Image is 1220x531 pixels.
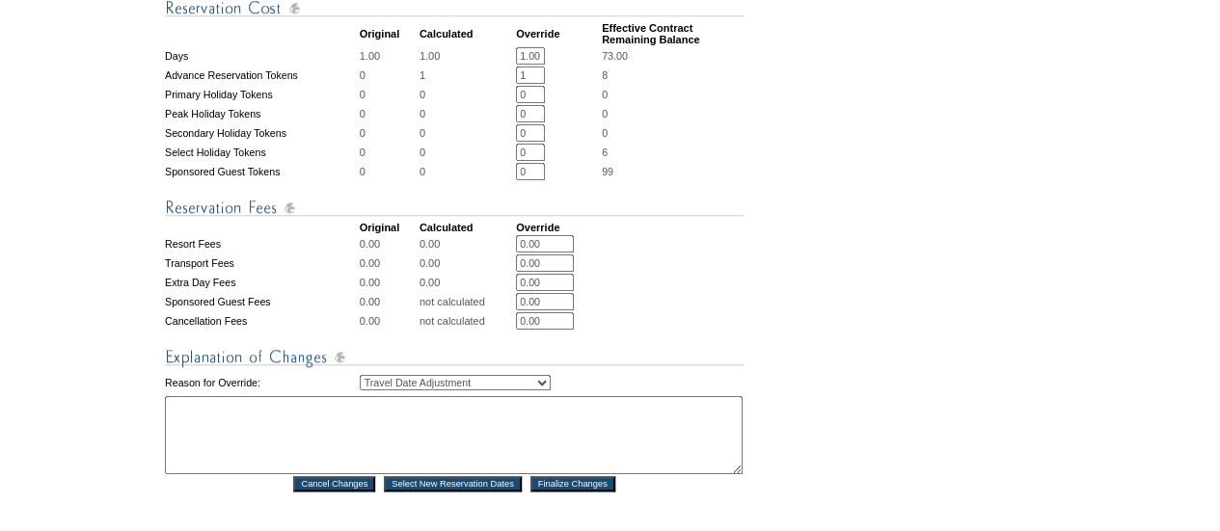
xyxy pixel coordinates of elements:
[360,47,418,65] td: 1.00
[360,124,418,142] td: 0
[165,274,358,291] td: Extra Day Fees
[360,86,418,103] td: 0
[360,105,418,122] td: 0
[360,222,418,233] td: Original
[602,127,608,139] span: 0
[602,166,613,177] span: 99
[165,345,744,369] img: Explanation of Changes
[420,274,514,291] td: 0.00
[360,274,418,291] td: 0.00
[360,144,418,161] td: 0
[420,22,514,45] td: Calculated
[602,89,608,100] span: 0
[420,47,514,65] td: 1.00
[360,66,418,84] td: 0
[384,476,522,491] input: Select New Reservation Dates
[293,476,375,491] input: Cancel Changes
[165,371,358,394] td: Reason for Override:
[165,312,358,330] td: Cancellation Fees
[360,293,418,310] td: 0.00
[165,86,358,103] td: Primary Holiday Tokens
[360,22,418,45] td: Original
[165,144,358,161] td: Select Holiday Tokens
[420,235,514,252] td: 0.00
[165,293,358,310] td: Sponsored Guest Fees
[530,476,615,491] input: Finalize Changes
[360,235,418,252] td: 0.00
[360,163,418,180] td: 0
[165,66,358,84] td: Advance Reservation Tokens
[602,22,744,45] td: Effective Contract Remaining Balance
[602,69,608,81] span: 8
[360,254,418,272] td: 0.00
[516,222,600,233] td: Override
[602,146,608,158] span: 6
[420,293,514,310] td: not calculated
[420,312,514,330] td: not calculated
[165,196,744,220] img: Reservation Fees
[360,312,418,330] td: 0.00
[420,222,514,233] td: Calculated
[165,235,358,252] td: Resort Fees
[516,22,600,45] td: Override
[420,66,514,84] td: 1
[602,108,608,119] span: 0
[165,254,358,272] td: Transport Fees
[420,163,514,180] td: 0
[420,105,514,122] td: 0
[420,144,514,161] td: 0
[602,50,628,62] span: 73.00
[420,124,514,142] td: 0
[165,124,358,142] td: Secondary Holiday Tokens
[165,163,358,180] td: Sponsored Guest Tokens
[165,47,358,65] td: Days
[420,254,514,272] td: 0.00
[165,105,358,122] td: Peak Holiday Tokens
[420,86,514,103] td: 0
